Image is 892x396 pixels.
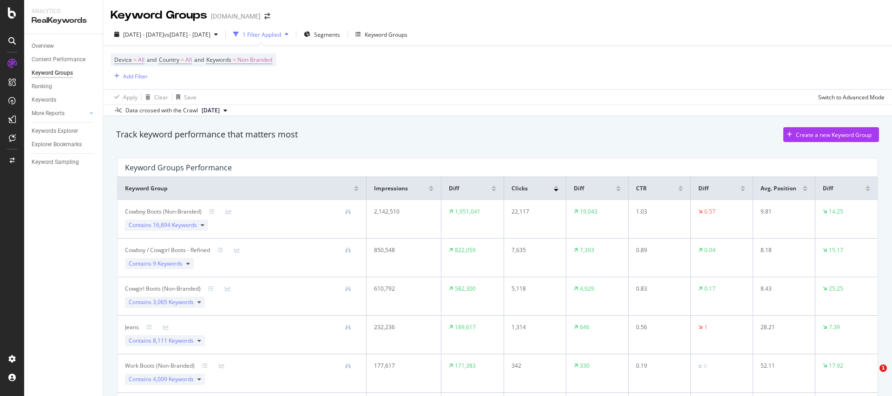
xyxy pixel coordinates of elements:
button: [DATE] - [DATE]vs[DATE] - [DATE] [111,27,222,42]
div: Explorer Bookmarks [32,140,82,149]
span: Contains [129,298,194,306]
div: 232,236 [374,323,427,331]
span: 3,065 Keywords [153,298,194,306]
div: 646 [580,323,590,331]
div: 822,059 [455,246,476,254]
div: 1,314 [512,323,554,331]
div: Keyword Groups [365,31,407,39]
div: 1.03 [636,208,678,216]
a: Keywords [32,95,96,105]
button: Segments [300,27,344,42]
span: Diff [574,184,584,193]
span: = [133,56,137,64]
span: and [147,56,157,64]
iframe: Intercom live chat [860,364,883,387]
div: 4,929 [580,285,594,293]
span: Contains [129,221,197,229]
div: Content Performance [32,55,85,65]
div: Add Filter [123,72,148,80]
div: Clear [154,93,168,101]
div: 189,617 [455,323,476,331]
div: Work Boots (Non-Branded) [125,362,195,370]
div: Cowboy / Cowgirl Boots - Refined [125,246,210,254]
div: Cowgirl Boots (Non-Branded) [125,285,201,293]
div: arrow-right-arrow-left [264,13,270,19]
span: vs [DATE] - [DATE] [164,31,210,39]
button: [DATE] [198,105,231,116]
div: 7,393 [580,246,594,254]
span: [DATE] - [DATE] [123,31,164,39]
span: Device [114,56,132,64]
button: Create a new Keyword Group [783,127,879,142]
a: Keywords Explorer [32,126,96,136]
div: 0 [704,362,707,370]
a: Content Performance [32,55,96,65]
span: Contains [129,260,183,268]
img: Equal [698,365,702,368]
div: 19,043 [580,208,597,216]
div: Jeans [125,323,139,331]
div: 0.56 [636,323,678,331]
span: and [194,56,204,64]
div: 17.92 [829,362,843,370]
span: 4,009 Keywords [153,375,194,383]
div: 5,118 [512,285,554,293]
div: 0.04 [704,246,715,254]
span: 9 Keywords [153,260,183,267]
div: 610,792 [374,285,427,293]
div: 0.57 [704,208,715,216]
div: Analytics [32,7,95,15]
div: 8.18 [761,246,803,254]
a: More Reports [32,109,87,118]
div: 15.17 [829,246,843,254]
div: Apply [123,93,138,101]
div: Data crossed with the Crawl [125,106,198,115]
div: Keyword Groups [111,7,207,23]
div: 22,117 [512,208,554,216]
span: Country [159,56,179,64]
div: Keywords Explorer [32,126,78,136]
span: 1 [879,364,887,372]
div: 0.89 [636,246,678,254]
div: 330 [580,362,590,370]
button: Clear [142,90,168,104]
div: Ranking [32,82,52,91]
div: Keyword Groups [32,68,73,78]
div: 52.11 [761,362,803,370]
div: Cowboy Boots (Non-Branded) [125,208,202,216]
button: Add Filter [111,71,148,82]
div: Overview [32,41,54,51]
a: Explorer Bookmarks [32,140,96,149]
div: 8.43 [761,285,803,293]
div: Save [184,93,197,101]
div: 28.21 [761,323,803,331]
div: 14.25 [829,208,843,216]
span: Non-Branded [237,53,272,66]
a: Overview [32,41,96,51]
span: Avg. Position [761,184,796,193]
div: 25.25 [829,285,843,293]
span: = [181,56,184,64]
div: 0.83 [636,285,678,293]
span: 2025 Aug. 31st [202,106,220,115]
a: Keyword Groups [32,68,96,78]
div: Keyword Sampling [32,157,79,167]
div: 0.19 [636,362,678,370]
div: 850,548 [374,246,427,254]
span: All [138,53,144,66]
button: 1 Filter Applied [230,27,292,42]
span: CTR [636,184,647,193]
span: Segments [314,31,340,39]
div: 1,951,041 [455,208,480,216]
span: 8,111 Keywords [153,337,194,344]
div: 342 [512,362,554,370]
span: 16,894 Keywords [153,221,197,229]
div: 7.39 [829,323,840,331]
div: 1 Filter Applied [243,31,281,39]
span: Clicks [512,184,528,193]
div: 7,635 [512,246,554,254]
div: 0.17 [704,285,715,293]
span: Diff [823,184,833,193]
span: Keyword Group [125,184,168,193]
div: [DOMAIN_NAME] [211,12,261,21]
